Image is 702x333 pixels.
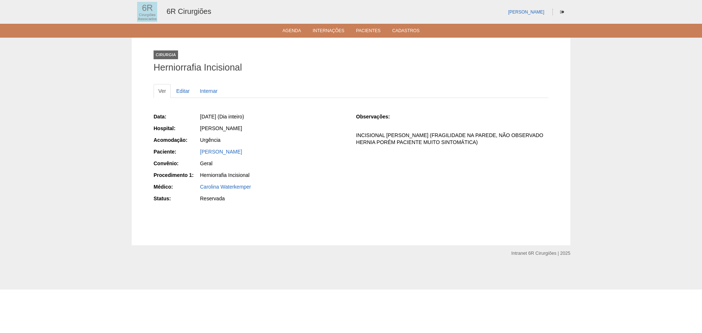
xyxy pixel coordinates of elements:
[154,195,199,202] div: Status:
[171,84,195,98] a: Editar
[356,113,402,120] div: Observações:
[560,10,564,14] i: Sair
[154,183,199,190] div: Médico:
[313,28,344,35] a: Internações
[154,50,178,59] div: Cirurgia
[154,125,199,132] div: Hospital:
[200,171,346,179] div: Herniorrafia Incisional
[166,7,211,15] a: 6R Cirurgiões
[508,10,544,15] a: [PERSON_NAME]
[154,136,199,144] div: Acomodação:
[200,114,244,120] span: [DATE] (Dia inteiro)
[283,28,301,35] a: Agenda
[154,63,548,72] h1: Herniorrafia Incisional
[200,160,346,167] div: Geral
[392,28,420,35] a: Cadastros
[356,28,381,35] a: Pacientes
[200,195,346,202] div: Reservada
[200,184,251,190] a: Carolina Waterkemper
[356,132,548,146] p: INCISIONAL [PERSON_NAME] (FRAGILIDADE NA PAREDE, NÃO OBSERVADO HERNIA PORÉM PACIENTE MUITO SINTOM...
[200,125,346,132] div: [PERSON_NAME]
[154,160,199,167] div: Convênio:
[200,136,346,144] div: Urgência
[195,84,222,98] a: Internar
[154,113,199,120] div: Data:
[154,84,171,98] a: Ver
[154,148,199,155] div: Paciente:
[154,171,199,179] div: Procedimento 1:
[200,149,242,155] a: [PERSON_NAME]
[512,250,570,257] div: Intranet 6R Cirurgiões | 2025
